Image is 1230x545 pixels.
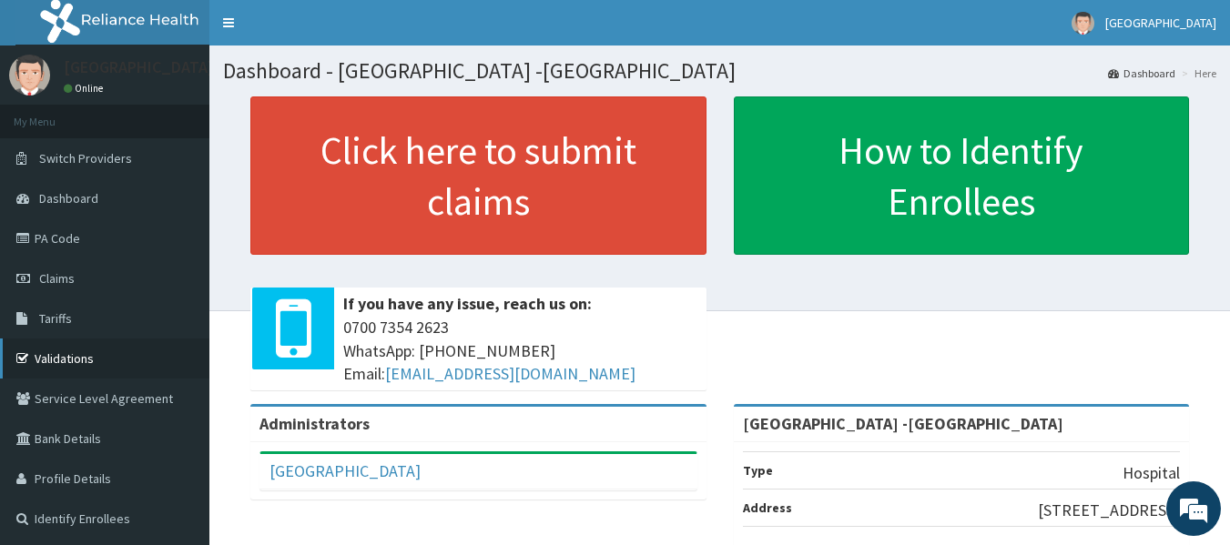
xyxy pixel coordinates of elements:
[39,190,98,207] span: Dashboard
[259,413,370,434] b: Administrators
[743,500,792,516] b: Address
[1177,66,1216,81] li: Here
[385,363,635,384] a: [EMAIL_ADDRESS][DOMAIN_NAME]
[1072,12,1094,35] img: User Image
[1038,499,1180,522] p: [STREET_ADDRESS]
[64,82,107,95] a: Online
[250,96,706,255] a: Click here to submit claims
[1105,15,1216,31] span: [GEOGRAPHIC_DATA]
[223,59,1216,83] h1: Dashboard - [GEOGRAPHIC_DATA] -[GEOGRAPHIC_DATA]
[1108,66,1175,81] a: Dashboard
[39,310,72,327] span: Tariffs
[269,460,421,481] a: [GEOGRAPHIC_DATA]
[39,270,75,287] span: Claims
[343,293,592,314] b: If you have any issue, reach us on:
[39,150,132,167] span: Switch Providers
[64,59,214,76] p: [GEOGRAPHIC_DATA]
[9,55,50,96] img: User Image
[343,316,697,386] span: 0700 7354 2623 WhatsApp: [PHONE_NUMBER] Email:
[734,96,1190,255] a: How to Identify Enrollees
[743,462,773,479] b: Type
[743,413,1063,434] strong: [GEOGRAPHIC_DATA] -[GEOGRAPHIC_DATA]
[1123,461,1180,485] p: Hospital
